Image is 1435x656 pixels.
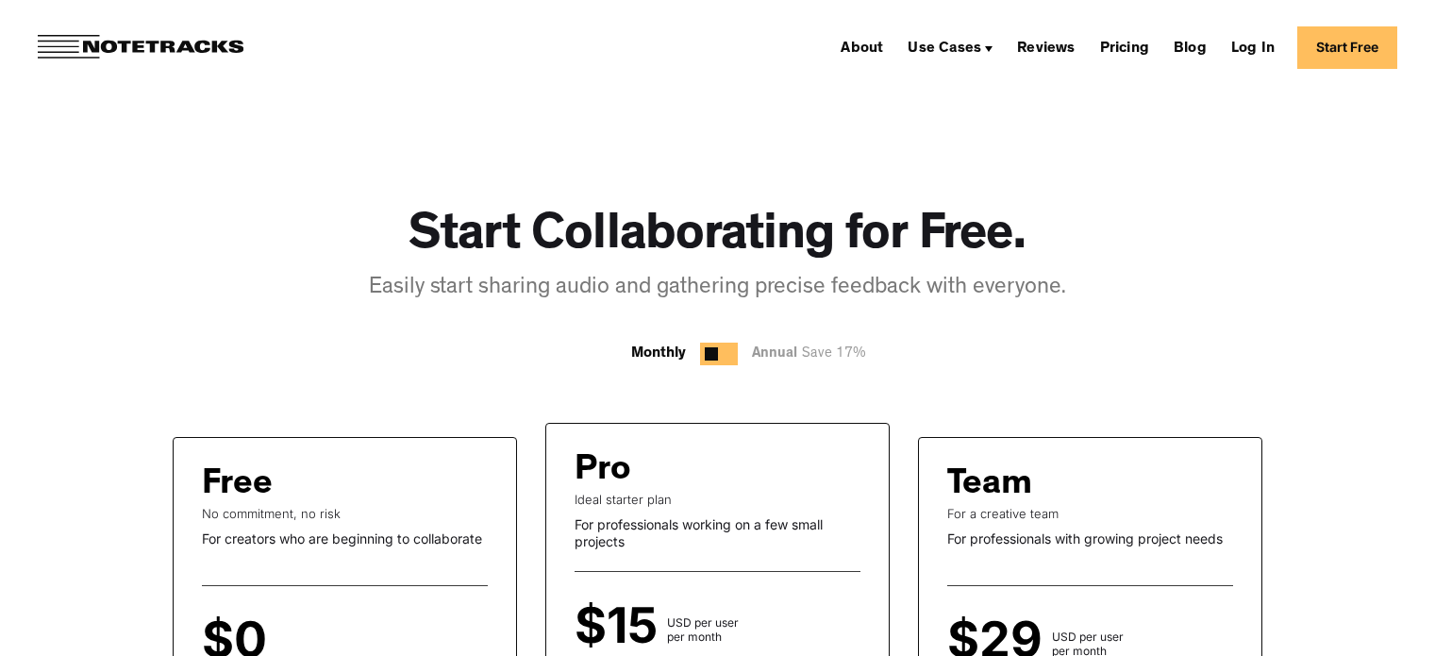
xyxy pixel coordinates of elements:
[575,452,631,492] div: Pro
[947,506,1233,521] div: For a creative team
[1093,32,1157,62] a: Pricing
[1010,32,1082,62] a: Reviews
[947,530,1233,547] div: For professionals with growing project needs
[752,343,876,366] div: Annual
[947,466,1032,506] div: Team
[202,506,488,521] div: No commitment, no risk
[833,32,891,62] a: About
[1224,32,1282,62] a: Log In
[1166,32,1214,62] a: Blog
[575,516,860,549] div: For professionals working on a few small projects
[667,615,739,644] div: USD per user per month
[369,273,1066,305] div: Easily start sharing audio and gathering precise feedback with everyone.
[631,343,686,365] div: Monthly
[1297,26,1397,69] a: Start Free
[797,347,866,362] span: Save 17%
[575,610,667,644] div: $15
[202,530,488,547] div: For creators who are beginning to collaborate
[575,492,860,507] div: Ideal starter plan
[409,208,1026,269] h1: Start Collaborating for Free.
[202,466,273,506] div: Free
[908,42,981,57] div: Use Cases
[900,32,1000,62] div: Use Cases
